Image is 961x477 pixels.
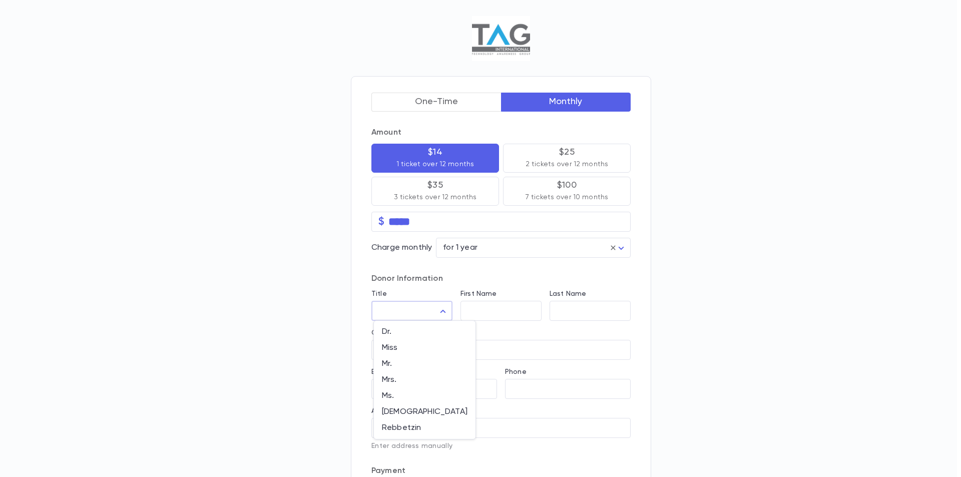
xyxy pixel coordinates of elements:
[382,423,467,433] span: Rebbetzin
[382,359,467,369] span: Mr.
[382,407,467,417] span: [DEMOGRAPHIC_DATA]
[382,375,467,385] span: Mrs.
[382,343,467,353] span: Miss
[382,391,467,401] span: Ms.
[382,327,467,337] span: Dr.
